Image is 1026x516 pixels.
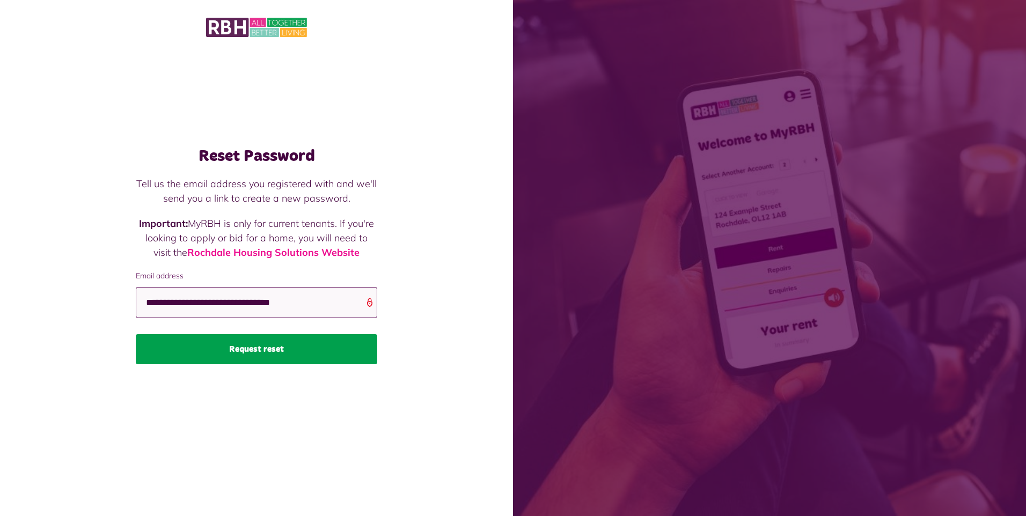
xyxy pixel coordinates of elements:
[136,334,377,364] button: Request reset
[206,16,307,39] img: MyRBH
[136,216,377,260] p: MyRBH is only for current tenants. If you're looking to apply or bid for a home, you will need to...
[187,246,360,259] a: Rochdale Housing Solutions Website
[139,217,188,230] strong: Important:
[136,270,377,282] label: Email address
[136,176,377,205] p: Tell us the email address you registered with and we'll send you a link to create a new password.
[136,146,377,166] h1: Reset Password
